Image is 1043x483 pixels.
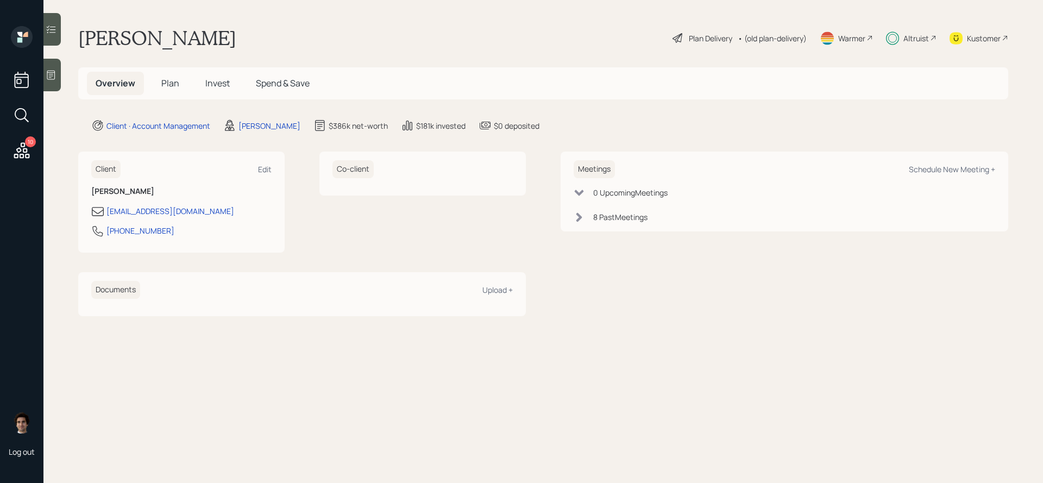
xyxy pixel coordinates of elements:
h6: Documents [91,281,140,299]
div: Log out [9,447,35,457]
div: $181k invested [416,120,466,131]
div: Upload + [482,285,513,295]
div: • (old plan-delivery) [738,33,807,44]
div: $386k net-worth [329,120,388,131]
div: $0 deposited [494,120,539,131]
div: [PHONE_NUMBER] [106,225,174,236]
div: Edit [258,164,272,174]
span: Plan [161,77,179,89]
h1: [PERSON_NAME] [78,26,236,50]
div: Plan Delivery [689,33,732,44]
div: [PERSON_NAME] [238,120,300,131]
div: Altruist [903,33,929,44]
div: Kustomer [967,33,1001,44]
div: Warmer [838,33,865,44]
h6: Client [91,160,121,178]
div: Client · Account Management [106,120,210,131]
h6: Co-client [332,160,374,178]
div: Schedule New Meeting + [909,164,995,174]
span: Overview [96,77,135,89]
div: 0 Upcoming Meeting s [593,187,668,198]
div: 10 [25,136,36,147]
span: Spend & Save [256,77,310,89]
div: [EMAIL_ADDRESS][DOMAIN_NAME] [106,205,234,217]
img: harrison-schaefer-headshot-2.png [11,412,33,434]
h6: Meetings [574,160,615,178]
h6: [PERSON_NAME] [91,187,272,196]
span: Invest [205,77,230,89]
div: 8 Past Meeting s [593,211,648,223]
